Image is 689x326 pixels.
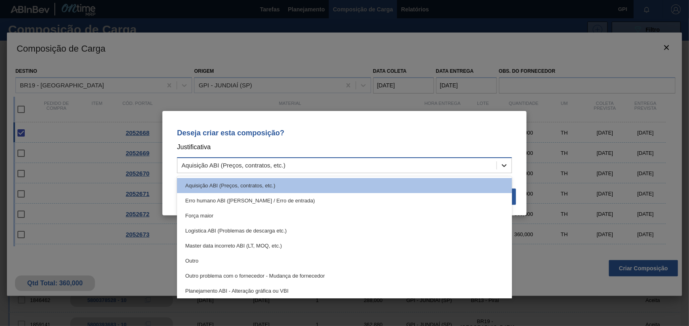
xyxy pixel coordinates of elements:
[177,142,512,152] p: Justificativa
[177,268,512,283] div: Outro problema com o fornecedor - Mudança de fornecedor
[177,193,512,208] div: Erro humano ABI ([PERSON_NAME] / Erro de entrada)
[181,162,285,169] div: Aquisição ABI (Preços, contratos, etc.)
[177,283,512,298] div: Planejamento ABI - Alteração gráfica ou VBI
[177,208,512,223] div: Força maior
[177,238,512,253] div: Master data incorreto ABI (LT, MOQ, etc.)
[177,129,512,137] p: Deseja criar esta composição?
[177,223,512,238] div: Logística ABI (Problemas de descarga etc.)
[177,178,512,193] div: Aquisição ABI (Preços, contratos, etc.)
[177,253,512,268] div: Outro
